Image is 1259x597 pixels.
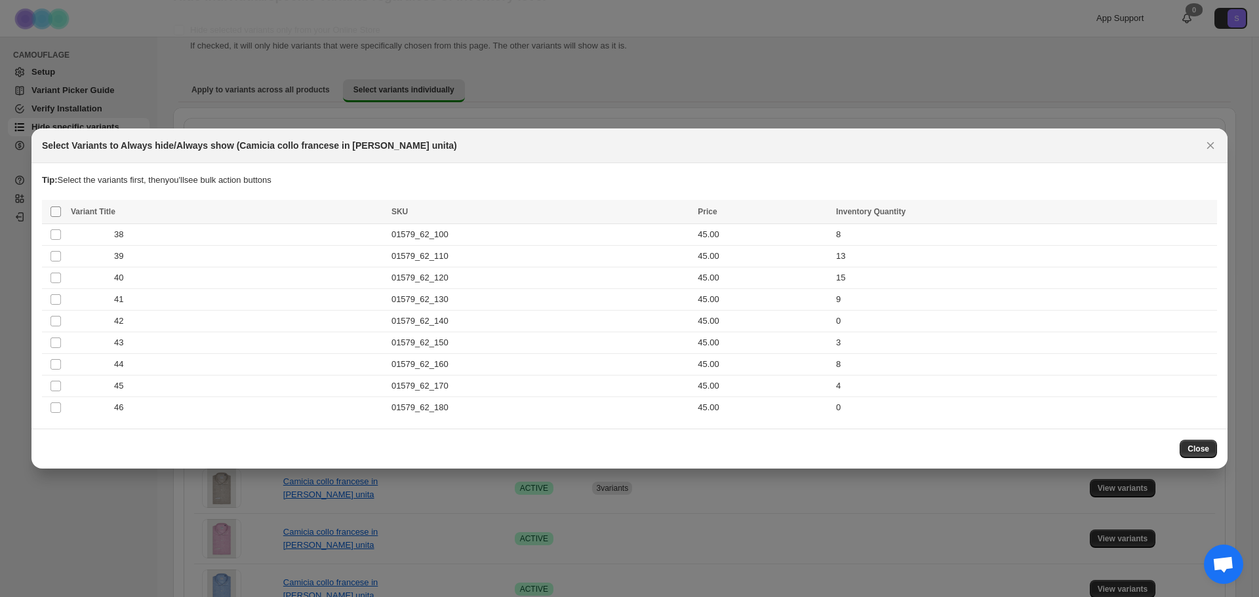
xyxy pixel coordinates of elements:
[388,354,694,376] td: 01579_62_160
[388,267,694,289] td: 01579_62_120
[836,207,906,216] span: Inventory Quantity
[114,379,130,393] span: 45
[694,267,832,289] td: 45.00
[114,336,130,349] span: 43
[114,228,130,241] span: 38
[1201,136,1220,155] button: Close
[694,224,832,246] td: 45.00
[114,401,130,414] span: 46
[832,397,1217,419] td: 0
[388,246,694,267] td: 01579_62_110
[114,293,130,306] span: 41
[388,332,694,354] td: 01579_62_150
[388,397,694,419] td: 01579_62_180
[694,354,832,376] td: 45.00
[42,139,457,152] h2: Select Variants to Always hide/Always show (Camicia collo francese in [PERSON_NAME] unita)
[832,289,1217,311] td: 9
[694,289,832,311] td: 45.00
[694,397,832,419] td: 45.00
[114,358,130,371] span: 44
[832,354,1217,376] td: 8
[391,207,408,216] span: SKU
[832,376,1217,397] td: 4
[694,311,832,332] td: 45.00
[832,311,1217,332] td: 0
[42,175,58,185] strong: Tip:
[832,246,1217,267] td: 13
[388,311,694,332] td: 01579_62_140
[388,376,694,397] td: 01579_62_170
[114,250,130,263] span: 39
[388,224,694,246] td: 01579_62_100
[832,267,1217,289] td: 15
[832,332,1217,354] td: 3
[1204,545,1243,584] a: Aprire la chat
[832,224,1217,246] td: 8
[42,174,1217,187] p: Select the variants first, then you'll see bulk action buttons
[1188,444,1209,454] span: Close
[698,207,717,216] span: Price
[114,315,130,328] span: 42
[71,207,115,216] span: Variant Title
[694,246,832,267] td: 45.00
[1180,440,1217,458] button: Close
[694,376,832,397] td: 45.00
[694,332,832,354] td: 45.00
[388,289,694,311] td: 01579_62_130
[114,271,130,284] span: 40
